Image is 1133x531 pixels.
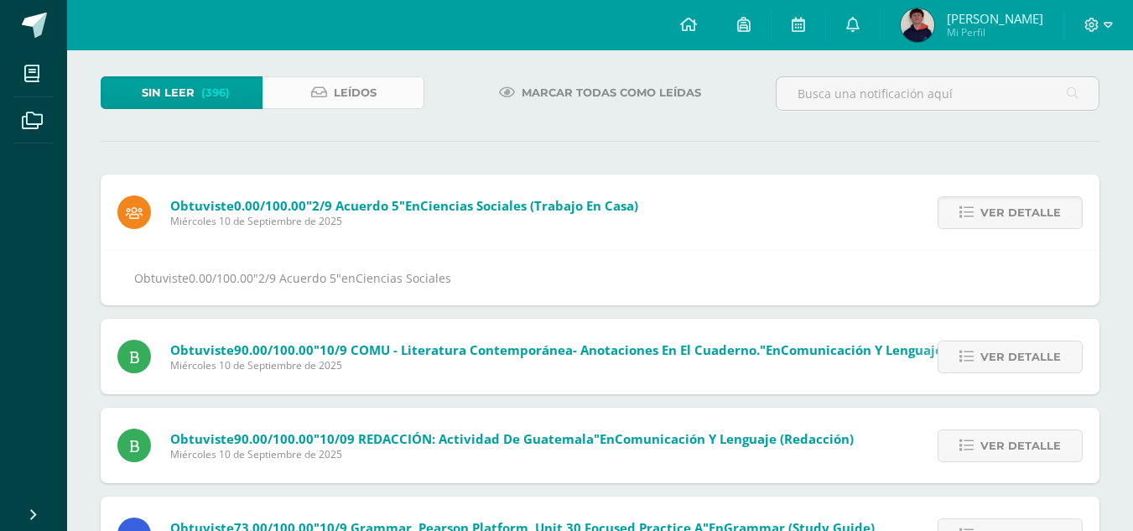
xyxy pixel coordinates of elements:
[134,268,1066,289] div: Obtuviste en
[615,430,854,447] span: Comunicación y Lenguaje (Redacción)
[781,341,1062,358] span: Comunicación y Lenguaje (Trabajo en clase )
[253,270,341,286] span: "2/9 Acuerdo 5"
[314,341,766,358] span: "10/9 COMU - Literatura contemporánea- Anotaciones en el cuaderno."
[170,214,638,228] span: Miércoles 10 de Septiembre de 2025
[980,341,1061,372] span: Ver detalle
[234,341,314,358] span: 90.00/100.00
[314,430,600,447] span: "10/09 REDACCIÓN: Actividad de Guatemala"
[234,430,314,447] span: 90.00/100.00
[980,430,1061,461] span: Ver detalle
[980,197,1061,228] span: Ver detalle
[522,77,701,108] span: Marcar todas como leídas
[189,270,253,286] span: 0.00/100.00
[262,76,424,109] a: Leídos
[777,77,1099,110] input: Busca una notificación aquí
[334,77,377,108] span: Leídos
[170,447,854,461] span: Miércoles 10 de Septiembre de 2025
[234,197,306,214] span: 0.00/100.00
[170,197,638,214] span: Obtuviste en
[101,76,262,109] a: Sin leer(396)
[142,77,195,108] span: Sin leer
[306,197,405,214] span: "2/9 Acuerdo 5"
[901,8,934,42] img: 7383fbd875ed3a81cc002658620bcc65.png
[947,10,1043,27] span: [PERSON_NAME]
[478,76,722,109] a: Marcar todas como leídas
[170,430,854,447] span: Obtuviste en
[420,197,638,214] span: Ciencias Sociales (Trabajo en casa)
[170,358,1062,372] span: Miércoles 10 de Septiembre de 2025
[947,25,1043,39] span: Mi Perfil
[170,341,1062,358] span: Obtuviste en
[201,77,230,108] span: (396)
[356,270,451,286] span: Ciencias Sociales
